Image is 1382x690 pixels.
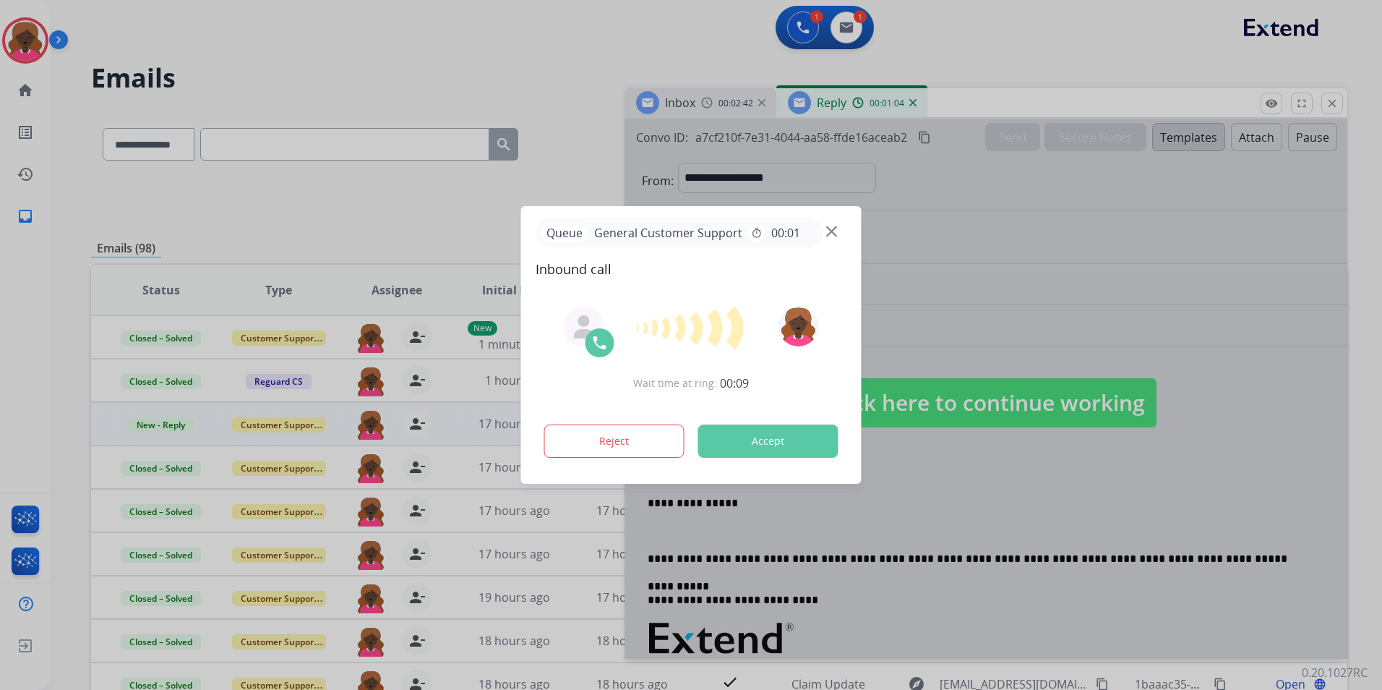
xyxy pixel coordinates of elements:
[633,376,717,391] span: Wait time at ring:
[778,306,818,346] img: avatar
[698,425,838,458] button: Accept
[541,223,588,242] p: Queue
[826,226,837,237] img: close-button
[591,334,609,352] img: call-icon
[588,224,748,242] span: General Customer Support
[544,425,684,458] button: Reject
[536,259,847,279] span: Inbound call
[1302,664,1368,681] p: 0.20.1027RC
[720,375,749,392] span: 00:09
[771,224,800,242] span: 00:01
[751,227,763,239] mat-icon: timer
[572,315,596,338] img: agent-avatar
